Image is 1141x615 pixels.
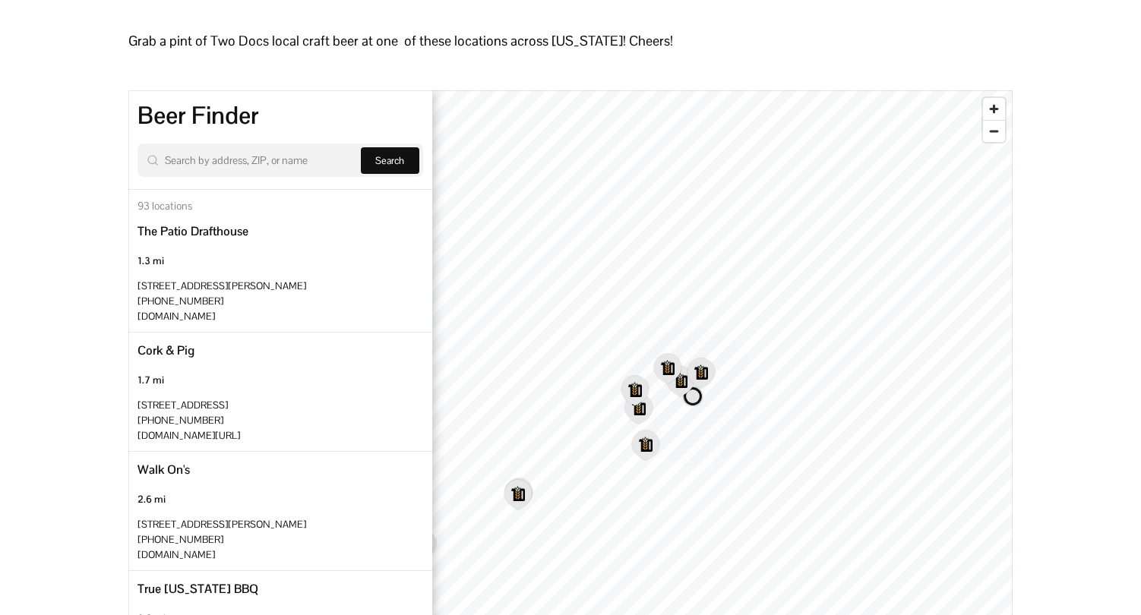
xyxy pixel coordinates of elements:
a: [PHONE_NUMBER] [137,414,223,427]
div: Map marker [631,430,660,462]
span: [STREET_ADDRESS][PERSON_NAME] [137,279,306,292]
a: [DOMAIN_NAME] [137,548,215,561]
div: The Patio Drafthouse [137,222,248,241]
div: Map marker [621,375,650,407]
div: Walk On's [137,461,190,479]
span: Search [375,154,404,167]
button: Zoom in [983,98,1005,120]
a: [DOMAIN_NAME][URL] [137,429,240,442]
div: 1.3 mi [137,254,164,267]
a: [PHONE_NUMBER] [137,533,223,546]
span: [STREET_ADDRESS][PERSON_NAME] [137,518,306,531]
div: Map marker [623,326,763,466]
div: Map marker [504,478,533,509]
button: Zoom out [983,120,1005,142]
div: Beer Finder [137,99,423,132]
div: Map marker [504,479,533,511]
button: Search [361,147,419,173]
a: [DOMAIN_NAME] [137,310,215,323]
div: Map marker [624,393,653,425]
span: [STREET_ADDRESS] [137,399,228,412]
div: True [US_STATE] BBQ [137,580,258,598]
div: 93 locations [128,190,432,213]
div: 2.6 mi [137,493,166,506]
input: Search by address, ZIP, or name [165,151,347,169]
a: [PHONE_NUMBER] [137,295,223,307]
div: Map marker [666,366,695,398]
p: Grab a pint of Two Docs local craft beer at one of these locations across [US_STATE]! Cheers! [128,28,1013,54]
div: Map marker [653,353,682,385]
div: Cork & Pig [137,342,194,360]
div: 1.7 mi [137,374,164,386]
div: Map marker [408,529,437,561]
div: Map marker [687,358,716,389]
